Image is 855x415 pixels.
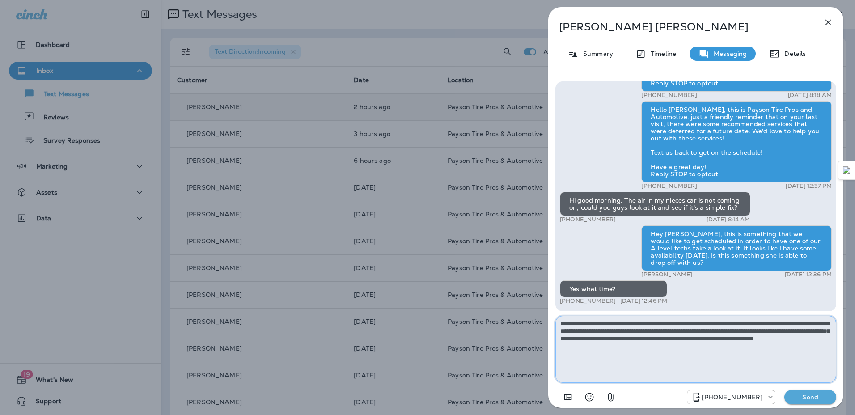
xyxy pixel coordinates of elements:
p: Summary [579,50,613,57]
div: +1 (928) 260-4498 [687,392,775,402]
p: [DATE] 12:36 PM [785,271,832,278]
p: [PHONE_NUMBER] [641,92,697,99]
div: Hello [PERSON_NAME], this is Payson Tire Pros and Automotive, just a friendly reminder that on yo... [641,101,832,182]
p: [PERSON_NAME] [641,271,692,278]
p: [PHONE_NUMBER] [560,297,616,305]
p: Send [792,393,829,401]
p: [DATE] 8:18 AM [788,92,832,99]
p: Timeline [646,50,676,57]
img: Detect Auto [843,166,851,174]
span: Sent [623,105,628,113]
p: [PHONE_NUMBER] [560,216,616,223]
p: [DATE] 12:46 PM [620,297,667,305]
p: [PHONE_NUMBER] [702,394,762,401]
p: [DATE] 12:37 PM [786,182,832,190]
p: Messaging [709,50,747,57]
p: [DATE] 8:14 AM [707,216,750,223]
p: Details [780,50,806,57]
button: Select an emoji [580,388,598,406]
p: [PHONE_NUMBER] [641,182,697,190]
div: Hey [PERSON_NAME], this is something that we would like to get scheduled in order to have one of ... [641,225,832,271]
button: Send [784,390,836,404]
button: Add in a premade template [559,388,577,406]
div: Hi good morning. The air in my nieces car is not coming on, could you guys look at it and see if ... [560,192,750,216]
p: [PERSON_NAME] [PERSON_NAME] [559,21,803,33]
div: Yes what time? [560,280,667,297]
